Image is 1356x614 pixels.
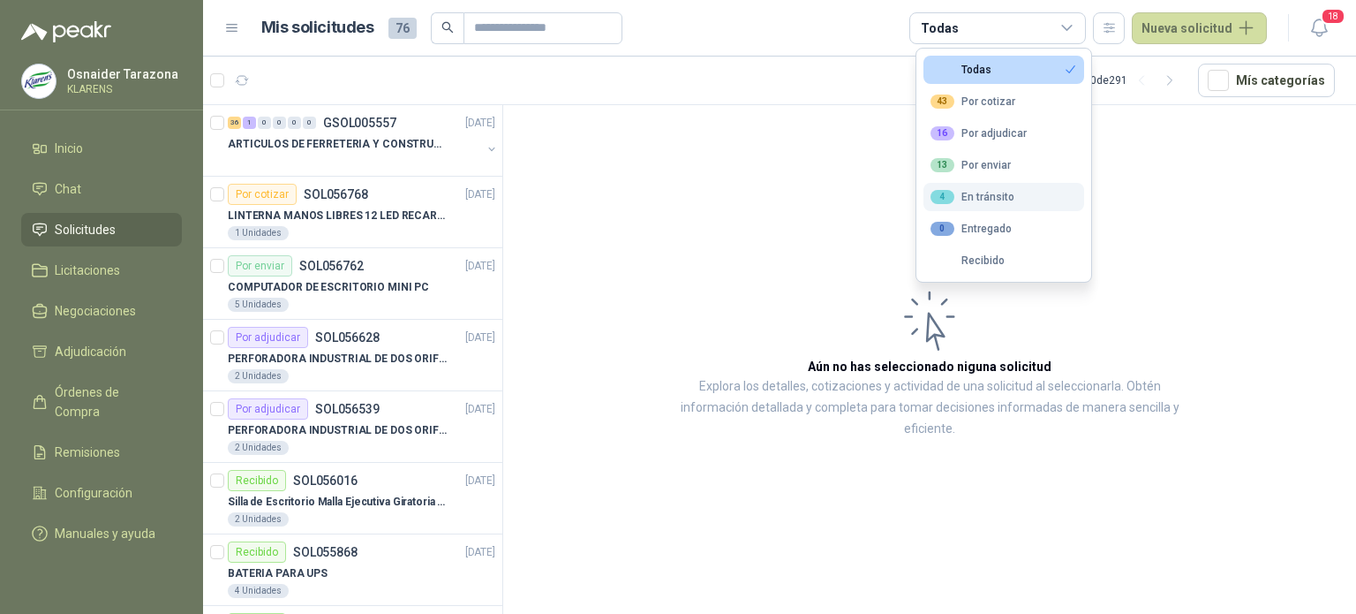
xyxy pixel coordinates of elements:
[923,56,1084,84] button: Todas
[55,139,83,158] span: Inicio
[55,443,120,462] span: Remisiones
[923,183,1084,211] button: 4En tránsito
[1321,8,1345,25] span: 18
[930,95,1015,109] div: Por cotizar
[203,534,502,606] a: RecibidoSOL055868[DATE] BATERIA PARA UPS4 Unidades
[55,179,81,199] span: Chat
[228,512,289,527] div: 2 Unidades
[228,136,448,153] p: ARTICULOS DE FERRETERIA Y CONSTRUCCION EN GENERAL
[55,524,155,543] span: Manuales y ayuda
[228,279,429,296] p: COMPUTADOR DE ESCRITORIO MINI PC
[228,112,499,169] a: 36 1 0 0 0 0 GSOL005557[DATE] ARTICULOS DE FERRETERIA Y CONSTRUCCION EN GENERAL
[203,320,502,391] a: Por adjudicarSOL056628[DATE] PERFORADORA INDUSTRIAL DE DOS ORIFICIOS2 Unidades
[299,260,364,272] p: SOL056762
[930,222,1012,236] div: Entregado
[203,248,502,320] a: Por enviarSOL056762[DATE] COMPUTADOR DE ESCRITORIO MINI PC5 Unidades
[930,190,954,204] div: 4
[923,246,1084,275] button: Recibido
[67,68,178,80] p: Osnaider Tarazona
[21,213,182,246] a: Solicitudes
[21,132,182,165] a: Inicio
[21,517,182,550] a: Manuales y ayuda
[808,357,1051,376] h3: Aún no has seleccionado niguna solicitud
[203,177,502,248] a: Por cotizarSOL056768[DATE] LINTERNA MANOS LIBRES 12 LED RECARGALE1 Unidades
[67,84,178,95] p: KLARENS
[55,261,120,280] span: Licitaciones
[21,172,182,206] a: Chat
[228,422,448,439] p: PERFORADORA INDUSTRIAL DE DOS ORIFICIOS
[465,330,495,346] p: [DATE]
[303,117,316,129] div: 0
[228,565,328,582] p: BATERIA PARA UPS
[930,64,991,76] div: Todas
[923,151,1084,179] button: 13Por enviar
[228,226,289,240] div: 1 Unidades
[261,15,374,41] h1: Mis solicitudes
[465,186,495,203] p: [DATE]
[55,383,165,421] span: Órdenes de Compra
[388,18,417,39] span: 76
[923,87,1084,116] button: 43Por cotizar
[228,255,292,277] div: Por enviar
[930,126,1027,140] div: Por adjudicar
[930,190,1014,204] div: En tránsito
[21,254,182,287] a: Licitaciones
[22,64,56,98] img: Company Logo
[228,327,308,348] div: Por adjudicar
[21,375,182,428] a: Órdenes de Compra
[441,21,454,34] span: search
[21,294,182,328] a: Negociaciones
[465,473,495,489] p: [DATE]
[1303,12,1335,44] button: 18
[55,342,126,361] span: Adjudicación
[293,546,358,558] p: SOL055868
[930,95,954,109] div: 43
[258,117,271,129] div: 0
[323,117,396,129] p: GSOL005557
[203,391,502,463] a: Por adjudicarSOL056539[DATE] PERFORADORA INDUSTRIAL DE DOS ORIFICIOS2 Unidades
[55,220,116,239] span: Solicitudes
[1198,64,1335,97] button: Mís categorías
[921,19,958,38] div: Todas
[930,254,1005,267] div: Recibido
[288,117,301,129] div: 0
[1132,12,1267,44] button: Nueva solicitud
[228,398,308,420] div: Por adjudicar
[465,544,495,561] p: [DATE]
[228,117,241,129] div: 36
[228,494,448,511] p: Silla de Escritorio Malla Ejecutiva Giratoria Cromada con Reposabrazos Fijo Negra
[21,436,182,469] a: Remisiones
[315,331,380,344] p: SOL056628
[203,463,502,534] a: RecibidoSOL056016[DATE] Silla de Escritorio Malla Ejecutiva Giratoria Cromada con Reposabrazos Fi...
[923,215,1084,243] button: 0Entregado
[243,117,256,129] div: 1
[228,208,448,224] p: LINTERNA MANOS LIBRES 12 LED RECARGALE
[465,401,495,418] p: [DATE]
[1075,66,1184,95] div: 1 - 50 de 291
[923,119,1084,148] button: 16Por adjudicar
[228,542,286,563] div: Recibido
[930,222,954,236] div: 0
[930,126,954,140] div: 16
[465,115,495,132] p: [DATE]
[228,184,297,205] div: Por cotizar
[55,301,136,321] span: Negociaciones
[315,403,380,415] p: SOL056539
[228,441,289,455] div: 2 Unidades
[228,298,289,312] div: 5 Unidades
[228,584,289,598] div: 4 Unidades
[55,483,132,503] span: Configuración
[304,188,368,201] p: SOL056768
[21,21,111,42] img: Logo peakr
[293,474,358,487] p: SOL056016
[21,476,182,510] a: Configuración
[228,470,286,491] div: Recibido
[680,376,1179,440] p: Explora los detalles, cotizaciones y actividad de una solicitud al seleccionarla. Obtén informaci...
[228,369,289,383] div: 2 Unidades
[273,117,286,129] div: 0
[228,351,448,368] p: PERFORADORA INDUSTRIAL DE DOS ORIFICIOS
[21,335,182,368] a: Adjudicación
[465,258,495,275] p: [DATE]
[930,158,1011,172] div: Por enviar
[930,158,954,172] div: 13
